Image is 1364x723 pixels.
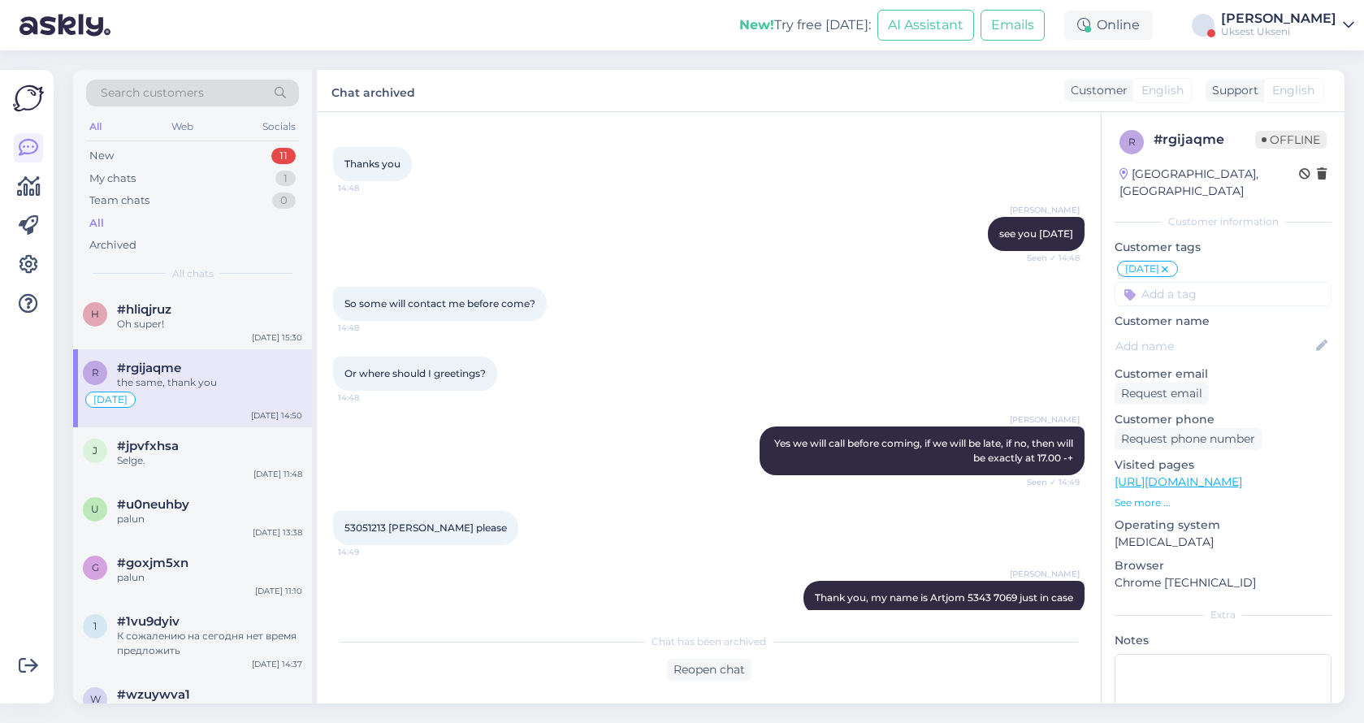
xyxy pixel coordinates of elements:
div: Request phone number [1115,428,1262,450]
span: u [91,503,99,515]
div: [DATE] 15:30 [252,331,302,344]
div: К сожалению на сегодня нет время предложить [117,629,302,658]
div: Reopen chat [667,659,751,681]
div: [GEOGRAPHIC_DATA], [GEOGRAPHIC_DATA] [1119,166,1299,200]
span: [PERSON_NAME] [1010,568,1080,580]
span: [PERSON_NAME] [1010,204,1080,216]
span: g [92,561,99,574]
div: [DATE] 14:37 [252,658,302,670]
span: j [93,444,97,457]
span: 14:48 [338,182,399,194]
div: New [89,148,114,164]
div: Socials [259,116,299,137]
span: Seen ✓ 14:48 [1019,252,1080,264]
div: Customer information [1115,214,1332,229]
span: #u0neuhby [117,497,189,512]
div: [DATE] 14:50 [251,409,302,422]
p: Visited pages [1115,457,1332,474]
div: Team chats [89,193,149,209]
a: [URL][DOMAIN_NAME] [1115,474,1242,489]
div: Oh super! [117,317,302,331]
div: [DATE] 11:48 [253,468,302,480]
button: AI Assistant [877,10,974,41]
p: Browser [1115,557,1332,574]
span: [DATE] [1125,264,1159,274]
div: Selge. [117,453,302,468]
div: All [86,116,105,137]
p: Customer name [1115,313,1332,330]
p: Notes [1115,632,1332,649]
div: 0 [272,193,296,209]
span: h [91,308,99,320]
p: [MEDICAL_DATA] [1115,534,1332,551]
span: Seen ✓ 14:49 [1019,476,1080,488]
div: Extra [1115,608,1332,622]
button: Emails [981,10,1045,41]
span: w [90,693,101,705]
a: [PERSON_NAME]Uksest Ukseni [1221,12,1354,38]
span: English [1141,82,1184,99]
span: English [1272,82,1314,99]
span: #rgijaqme [117,361,181,375]
input: Add a tag [1115,282,1332,306]
div: Archived [89,237,136,253]
span: see you [DATE] [999,227,1073,240]
div: [PERSON_NAME] [1221,12,1336,25]
div: the same, thank you [117,375,302,390]
p: See more ... [1115,496,1332,510]
span: #goxjm5xn [117,556,188,570]
div: palun [117,570,302,585]
b: New! [739,17,774,32]
div: Request email [1115,383,1209,405]
span: 14:48 [338,322,399,334]
span: 14:49 [338,546,399,558]
div: All [89,215,104,232]
span: Thank you, my name is Artjom 5343 7069 just in case [815,591,1073,604]
img: Askly Logo [13,83,44,114]
span: 53051213 [PERSON_NAME] please [344,522,507,534]
div: Customer [1064,82,1128,99]
span: #jpvfxhsa [117,439,179,453]
span: Offline [1255,131,1327,149]
div: Online [1064,11,1153,40]
span: Chat has been archived [652,634,766,649]
div: Web [168,116,197,137]
div: My chats [89,171,136,187]
span: #wzuywva1 [117,687,190,702]
div: Support [1206,82,1258,99]
span: 1 [93,620,97,632]
span: [PERSON_NAME] [1010,413,1080,426]
span: Yes we will call before coming, if we will be late, if no, then will be exactly at 17.00 -+ [774,437,1076,464]
div: Uksest Ukseni [1221,25,1336,38]
div: Try free [DATE]: [739,15,871,35]
span: [DATE] [93,395,128,405]
div: # rgijaqme [1154,130,1255,149]
span: r [1128,136,1136,148]
span: So some will contact me before come? [344,297,535,310]
p: Customer tags [1115,239,1332,256]
div: . [117,702,302,717]
span: #hliqjruz [117,302,171,317]
span: #1vu9dyiv [117,614,180,629]
label: Chat archived [331,80,415,102]
p: Customer email [1115,366,1332,383]
p: Chrome [TECHNICAL_ID] [1115,574,1332,591]
div: [DATE] 13:38 [253,526,302,539]
p: Operating system [1115,517,1332,534]
span: r [92,366,99,379]
div: 1 [275,171,296,187]
span: 14:48 [338,392,399,404]
span: All chats [172,266,214,281]
span: Thanks you [344,158,401,170]
p: Customer phone [1115,411,1332,428]
div: [DATE] 11:10 [255,585,302,597]
span: Or where should I greetings? [344,367,486,379]
input: Add name [1115,337,1313,355]
div: palun [117,512,302,526]
span: Search customers [101,84,204,102]
div: 11 [271,148,296,164]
